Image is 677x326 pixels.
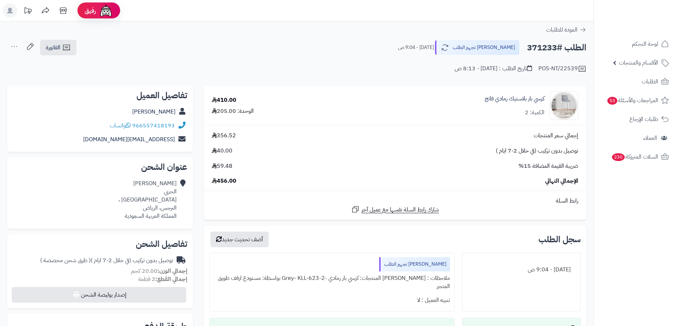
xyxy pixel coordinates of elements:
[485,95,544,103] a: كرسي بار بلاستيك رمادي فاتح
[629,114,658,124] span: طلبات الإرجاع
[132,121,175,130] a: 966557418193
[85,6,96,15] span: رفيق
[214,293,450,307] div: تنبيه العميل : لا
[546,26,577,34] span: العودة للطلبات
[132,107,176,116] a: [PERSON_NAME]
[138,275,187,283] small: 2 قطعة
[607,95,658,105] span: المراجعات والأسئلة
[538,235,581,244] h3: سجل الطلب
[379,257,450,271] div: [PERSON_NAME] تجهيز الطلب
[19,4,37,20] a: تحديثات المنصة
[546,26,586,34] a: العودة للطلبات
[598,35,673,53] a: لوحة التحكم
[212,177,236,185] span: 456.00
[612,153,625,161] span: 230
[46,43,60,52] span: الفاتورة
[83,135,175,144] a: [EMAIL_ADDRESS][DOMAIN_NAME]
[496,147,578,155] span: توصيل بدون تركيب (في خلال 2-7 ايام )
[598,111,673,128] a: طلبات الإرجاع
[545,177,578,185] span: الإجمالي النهائي
[519,162,578,170] span: ضريبة القيمة المضافة 15%
[467,263,576,277] div: [DATE] - 9:04 ص
[598,129,673,147] a: العملاء
[538,65,586,73] div: POS-NT/22539
[212,96,236,104] div: 410.00
[155,275,187,283] strong: إجمالي القطع:
[455,65,532,73] div: تاريخ الطلب : [DATE] - 8:13 ص
[131,267,187,275] small: 20.00 كجم
[534,132,578,140] span: إجمالي سعر المنتجات
[13,240,187,248] h2: تفاصيل الشحن
[212,162,232,170] span: 59.48
[110,121,131,130] a: واتساب
[206,197,584,205] div: رابط السلة
[210,232,269,247] button: أضف تحديث جديد
[619,58,658,68] span: الأقسام والمنتجات
[40,256,91,265] span: ( طرق شحن مخصصة )
[351,205,439,214] a: شارك رابط السلة نفسها مع عميل آخر
[525,109,544,117] div: الكمية: 2
[550,92,578,120] img: 1749551924-1-90x90.jpg
[12,287,186,303] button: إصدار بوليصة الشحن
[398,44,434,51] small: [DATE] - 9:04 ص
[212,107,254,115] div: الوحدة: 205.00
[212,147,232,155] span: 40.00
[435,40,520,55] button: [PERSON_NAME] تجهيز الطلب
[632,39,658,49] span: لوحة التحكم
[642,77,658,87] span: الطلبات
[40,256,173,265] div: توصيل بدون تركيب (في خلال 2-7 ايام )
[99,4,113,18] img: ai-face.png
[40,40,76,55] a: الفاتورة
[598,73,673,90] a: الطلبات
[214,271,450,293] div: ملاحظات : [PERSON_NAME] المنتجات: كرسي بار رمادي -Grey- KLL-623-2 بواسطة: مستودع ارفف طويق المتجر
[361,206,439,214] span: شارك رابط السلة نفسها مع عميل آخر
[527,40,586,55] h2: الطلب #371233
[598,148,673,165] a: السلات المتروكة230
[611,152,658,162] span: السلات المتروكة
[643,133,657,143] span: العملاء
[212,132,236,140] span: 356.52
[607,97,617,105] span: 53
[13,91,187,100] h2: تفاصيل العميل
[157,267,187,275] strong: إجمالي الوزن:
[13,163,187,171] h2: عنوان الشحن
[598,92,673,109] a: المراجعات والأسئلة53
[118,179,177,220] div: [PERSON_NAME] الحربي [GEOGRAPHIC_DATA] ، النرجس، الرياض المملكة العربية السعودية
